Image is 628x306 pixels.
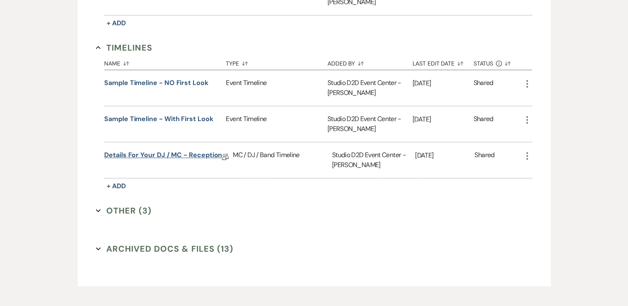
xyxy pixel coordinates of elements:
[104,180,128,192] button: + Add
[474,150,494,170] div: Shared
[413,54,474,70] button: Last Edit Date
[327,54,413,70] button: Added By
[107,19,126,27] span: + Add
[96,204,152,217] button: Other (3)
[474,114,494,134] div: Shared
[226,106,327,142] div: Event Timeline
[233,142,332,178] div: MC / DJ / Band Timeline
[96,41,152,54] button: Timelines
[104,114,213,124] button: Sample Timeline - with first look
[332,142,415,178] div: Studio D2D Event Center - [PERSON_NAME]
[413,78,474,89] p: [DATE]
[327,70,413,106] div: Studio D2D Event Center - [PERSON_NAME]
[226,54,327,70] button: Type
[104,17,128,29] button: + Add
[104,54,226,70] button: Name
[96,243,233,255] button: Archived Docs & Files (13)
[226,70,327,106] div: Event Timeline
[104,150,222,163] a: Details for your DJ / MC - Reception
[413,114,474,125] p: [DATE]
[327,106,413,142] div: Studio D2D Event Center - [PERSON_NAME]
[415,150,474,161] p: [DATE]
[107,182,126,190] span: + Add
[104,78,208,88] button: Sample Timeline - NO first look
[474,54,522,70] button: Status
[474,78,494,98] div: Shared
[474,61,494,66] span: Status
